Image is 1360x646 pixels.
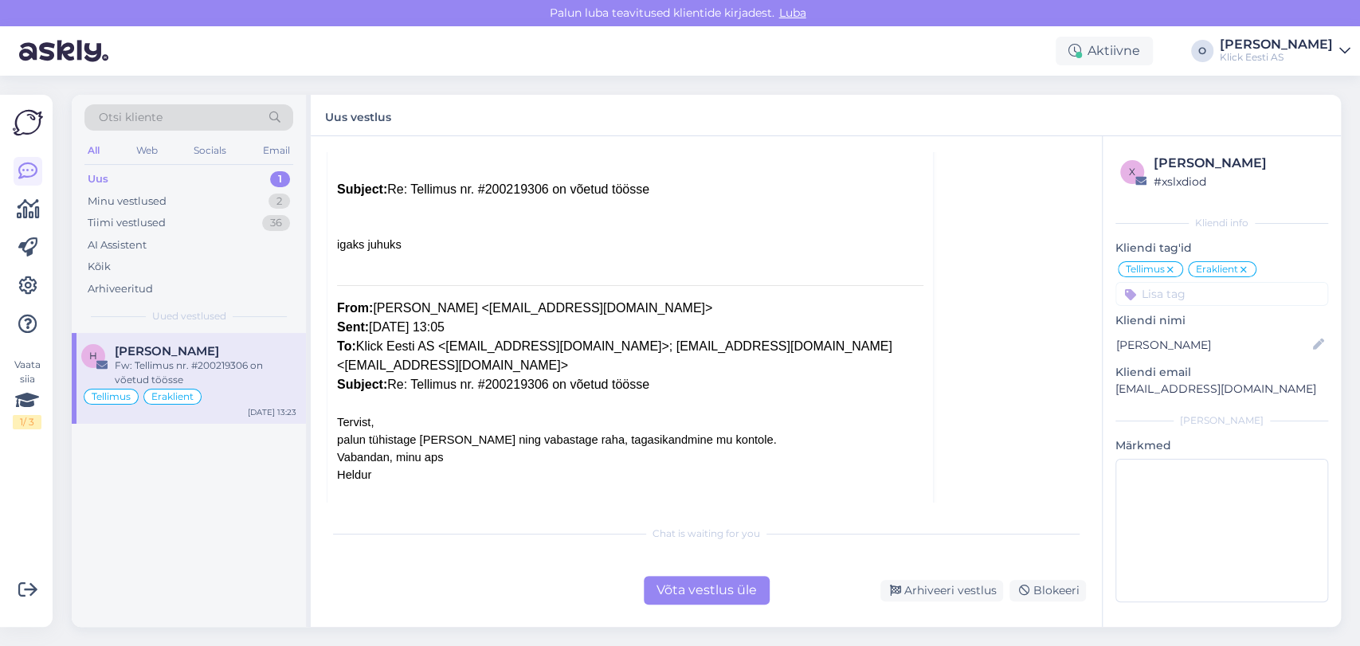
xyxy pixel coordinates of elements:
[337,413,923,431] div: Tervist,
[337,299,923,394] div: [PERSON_NAME] <[EMAIL_ADDRESS][DOMAIN_NAME]> [DATE] 13:05 Klick Eesti AS <[EMAIL_ADDRESS][DOMAIN_...
[337,182,387,196] b: Subject:
[151,392,194,401] span: Eraklient
[260,140,293,161] div: Email
[115,344,219,358] span: Heldur Sass
[133,140,161,161] div: Web
[1115,282,1328,306] input: Lisa tag
[13,108,43,138] img: Askly Logo
[13,358,41,429] div: Vaata siia
[337,448,923,466] div: Vabandan, minu aps
[1116,336,1310,354] input: Lisa nimi
[1154,173,1323,190] div: # xslxdiod
[337,339,356,353] b: To:
[644,576,770,605] div: Võta vestlus üle
[88,237,147,253] div: AI Assistent
[774,6,811,20] span: Luba
[1115,364,1328,381] p: Kliendi email
[1115,381,1328,397] p: [EMAIL_ADDRESS][DOMAIN_NAME]
[1009,580,1086,601] div: Blokeeri
[325,104,391,126] label: Uus vestlus
[1191,40,1213,62] div: O
[88,215,166,231] div: Tiimi vestlused
[1115,437,1328,454] p: Märkmed
[152,309,226,323] span: Uued vestlused
[88,171,108,187] div: Uus
[337,431,923,448] div: palun tühistage [PERSON_NAME] ning vabastage raha, tagasikandmine mu kontole.
[1196,264,1238,274] span: Eraklient
[1056,37,1153,65] div: Aktiivne
[1115,312,1328,329] p: Kliendi nimi
[327,527,1086,541] div: Chat is waiting for you
[1220,38,1350,64] a: [PERSON_NAME]Klick Eesti AS
[337,320,369,334] b: Sent:
[1115,240,1328,256] p: Kliendi tag'id
[880,580,1003,601] div: Arhiveeri vestlus
[337,236,923,253] div: igaks juhuks
[84,140,103,161] div: All
[1129,166,1135,178] span: x
[262,215,290,231] div: 36
[88,281,153,297] div: Arhiveeritud
[337,466,923,484] div: Heldur
[1115,413,1328,428] div: [PERSON_NAME]
[99,109,163,126] span: Otsi kliente
[337,378,387,391] b: Subject:
[1220,38,1333,51] div: [PERSON_NAME]
[1126,264,1165,274] span: Tellimus
[1115,216,1328,230] div: Kliendi info
[92,392,131,401] span: Tellimus
[88,194,167,209] div: Minu vestlused
[268,194,290,209] div: 2
[1220,51,1333,64] div: Klick Eesti AS
[270,171,290,187] div: 1
[190,140,229,161] div: Socials
[88,259,111,275] div: Kõik
[337,301,373,315] b: From:
[337,161,923,199] div: Re: Tellimus nr. #200219306 on võetud töösse
[1154,154,1323,173] div: [PERSON_NAME]
[13,415,41,429] div: 1 / 3
[115,358,296,387] div: Fw: Tellimus nr. #200219306 on võetud töösse
[248,406,296,418] div: [DATE] 13:23
[89,350,97,362] span: H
